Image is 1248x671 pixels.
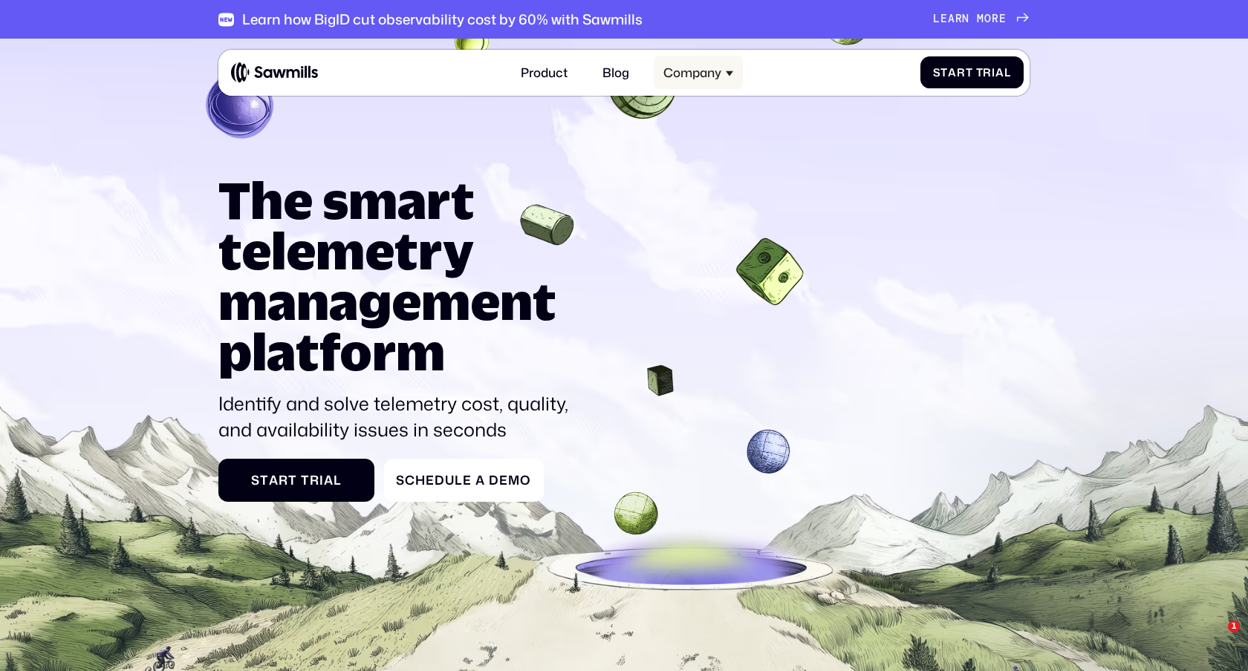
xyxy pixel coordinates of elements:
[218,459,374,502] a: StartTrial
[301,473,310,488] span: T
[999,13,1007,26] span: e
[384,459,544,502] a: ScheduleaDemo
[992,13,999,26] span: r
[475,473,485,488] span: a
[499,473,508,488] span: e
[218,390,580,443] p: Identify and solve telemetry cost, quality, and availability issues in seconds
[396,473,405,488] span: S
[508,473,520,488] span: m
[962,13,969,26] span: n
[288,473,297,488] span: t
[279,473,288,488] span: r
[324,473,334,488] span: a
[984,13,992,26] span: o
[260,473,269,488] span: t
[269,473,279,488] span: a
[948,66,957,79] span: a
[251,473,260,488] span: S
[940,66,948,79] span: t
[593,56,638,89] a: Blog
[242,11,643,28] div: Learn how BigID cut observability cost by 60% with Sawmills
[415,473,426,488] span: h
[1197,621,1233,656] iframe: Intercom live chat
[435,473,445,488] span: d
[976,66,984,79] span: T
[489,473,499,488] span: D
[405,473,415,488] span: c
[445,473,455,488] span: u
[218,174,580,376] h1: The smart telemetry management platform
[977,13,984,26] span: m
[957,66,966,79] span: r
[995,66,1004,79] span: a
[983,66,992,79] span: r
[1228,621,1240,632] span: 1
[955,13,963,26] span: r
[920,56,1024,88] a: StartTrial
[933,13,1030,26] a: Learnmore
[310,473,319,488] span: r
[520,473,531,488] span: o
[426,473,435,488] span: e
[654,56,743,89] div: Company
[948,13,955,26] span: a
[512,56,577,89] a: Product
[455,473,463,488] span: l
[940,13,948,26] span: e
[1004,66,1011,79] span: l
[334,473,342,488] span: l
[933,13,940,26] span: L
[319,473,324,488] span: i
[663,65,721,80] div: Company
[992,66,995,79] span: i
[966,66,973,79] span: t
[933,66,941,79] span: S
[463,473,472,488] span: e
